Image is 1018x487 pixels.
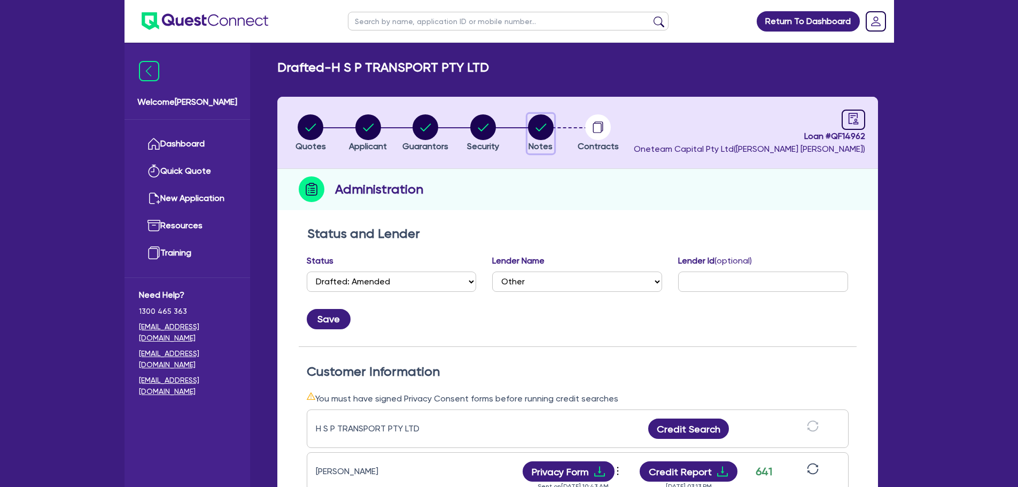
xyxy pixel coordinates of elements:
span: Oneteam Capital Pty Ltd ( [PERSON_NAME] [PERSON_NAME] ) [634,144,865,154]
button: sync [804,462,822,481]
button: Applicant [348,114,387,153]
button: Quotes [295,114,327,153]
span: download [716,465,729,478]
div: 641 [751,463,778,480]
a: [EMAIL_ADDRESS][DOMAIN_NAME] [139,375,236,397]
h2: Drafted - H S P TRANSPORT PTY LTD [277,60,489,75]
button: Credit Reportdownload [640,461,737,482]
a: Resources [139,212,236,239]
span: Guarantors [402,141,448,151]
span: download [593,465,606,478]
input: Search by name, application ID or mobile number... [348,12,669,30]
a: New Application [139,185,236,212]
span: Loan # QF14962 [634,130,865,143]
button: Credit Search [648,419,729,439]
span: 1300 465 363 [139,306,236,317]
a: audit [842,110,865,130]
img: resources [147,219,160,232]
button: Security [467,114,500,153]
img: quest-connect-logo-blue [142,12,268,30]
div: H S P TRANSPORT PTY LTD [316,422,449,435]
span: Notes [529,141,553,151]
a: [EMAIL_ADDRESS][DOMAIN_NAME] [139,348,236,370]
span: Applicant [349,141,387,151]
h2: Customer Information [307,364,849,380]
span: (optional) [714,256,752,266]
span: audit [848,113,859,125]
span: more [612,463,623,479]
span: Need Help? [139,289,236,302]
span: Welcome [PERSON_NAME] [137,96,237,109]
button: Guarantors [402,114,449,153]
div: [PERSON_NAME] [316,465,449,478]
a: Quick Quote [139,158,236,185]
a: Return To Dashboard [757,11,860,32]
label: Lender Name [492,254,545,267]
label: Lender Id [678,254,752,267]
a: [EMAIL_ADDRESS][DOMAIN_NAME] [139,321,236,344]
button: Save [307,309,351,329]
img: quick-quote [147,165,160,177]
button: Dropdown toggle [615,462,624,481]
button: Notes [527,114,554,153]
label: Status [307,254,333,267]
span: sync [807,420,819,432]
span: Contracts [578,141,619,151]
span: warning [307,392,315,400]
img: training [147,246,160,259]
a: Training [139,239,236,267]
img: new-application [147,192,160,205]
div: You must have signed Privacy Consent forms before running credit searches [307,392,849,405]
a: Dropdown toggle [862,7,890,35]
span: Quotes [296,141,326,151]
h2: Administration [335,180,423,199]
span: sync [807,463,819,475]
span: Security [467,141,499,151]
button: sync [804,420,822,438]
h2: Status and Lender [307,226,848,242]
a: Dashboard [139,130,236,158]
img: step-icon [299,176,324,202]
button: Privacy Formdownload [523,461,615,482]
button: Contracts [577,114,619,153]
img: icon-menu-close [139,61,159,81]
